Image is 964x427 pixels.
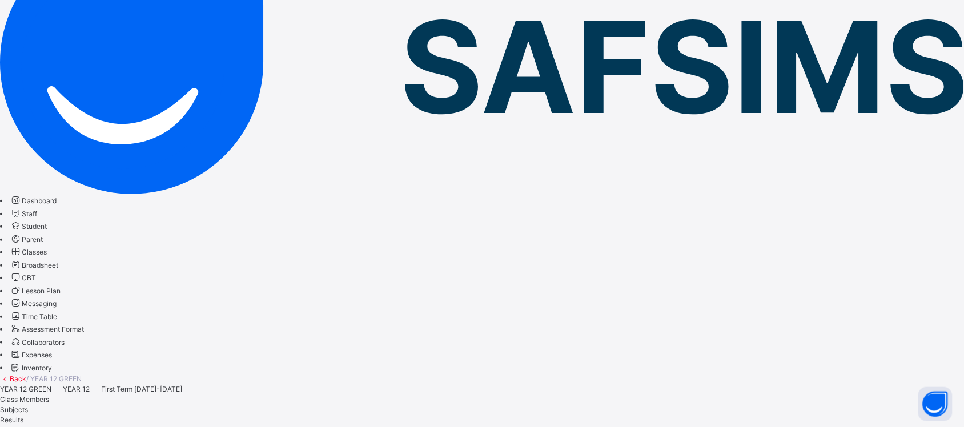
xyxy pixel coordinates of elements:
a: CBT [10,273,36,282]
a: Staff [10,210,37,218]
span: YEAR 12 [63,385,90,393]
span: Student [22,222,47,231]
span: Classes [22,248,47,256]
a: Lesson Plan [10,287,61,295]
a: Inventory [10,364,52,372]
span: Time Table [22,312,57,321]
span: Staff [22,210,37,218]
a: Broadsheet [10,261,58,269]
a: Messaging [10,299,57,308]
a: Dashboard [10,196,57,205]
a: Assessment Format [10,325,84,333]
span: Expenses [22,351,52,359]
a: Time Table [10,312,57,321]
span: Collaborators [22,338,65,347]
span: Dashboard [22,196,57,205]
span: / YEAR 12 GREEN [26,374,82,383]
a: Expenses [10,351,52,359]
a: Back [10,374,26,383]
span: Lesson Plan [22,287,61,295]
button: Open asap [918,387,953,421]
a: Collaborators [10,338,65,347]
span: Messaging [22,299,57,308]
span: Assessment Format [22,325,84,333]
a: Student [10,222,47,231]
span: Broadsheet [22,261,58,269]
span: Inventory [22,364,52,372]
span: First Term [DATE]-[DATE] [101,385,182,393]
a: Classes [10,248,47,256]
a: Parent [10,235,43,244]
span: Parent [22,235,43,244]
span: CBT [22,273,36,282]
